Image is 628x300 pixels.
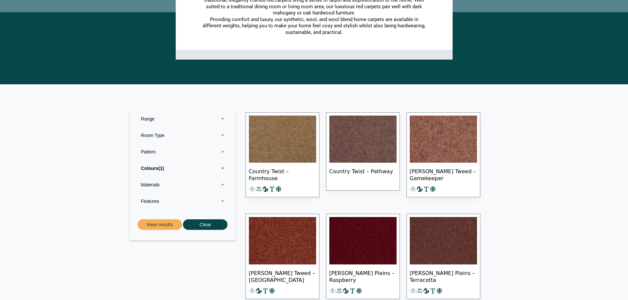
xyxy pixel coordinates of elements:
[329,163,397,186] span: Country Twist – Pathway
[135,144,231,160] label: Pattern
[329,264,397,287] span: [PERSON_NAME] Plains – Raspberry
[135,160,231,177] label: Colours
[410,264,477,287] span: [PERSON_NAME] Plains – Terracotta
[329,217,397,264] img: Tomkinson Plains - Raspberry
[135,193,231,209] label: Features
[410,163,477,186] span: [PERSON_NAME] Tweed – Gamekeeper
[410,217,477,264] img: Tomkinson Plains - Terracotta
[326,112,400,191] a: Country Twist – Pathway
[183,219,227,230] button: Clear
[406,112,480,198] a: [PERSON_NAME] Tweed – Gamekeeper
[246,112,319,198] a: Country Twist – Farmhouse
[158,166,164,171] span: 1
[246,214,319,299] a: [PERSON_NAME] Tweed – [GEOGRAPHIC_DATA]
[249,264,316,287] span: [PERSON_NAME] Tweed – [GEOGRAPHIC_DATA]
[249,217,316,264] img: Tomkinson Tweed Yorkshire
[135,127,231,144] label: Room Type
[135,111,231,127] label: Range
[135,177,231,193] label: Materials
[406,214,480,299] a: [PERSON_NAME] Plains – Terracotta
[249,163,316,186] span: Country Twist – Farmhouse
[326,214,400,299] a: [PERSON_NAME] Plains – Raspberry
[137,219,182,230] button: View results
